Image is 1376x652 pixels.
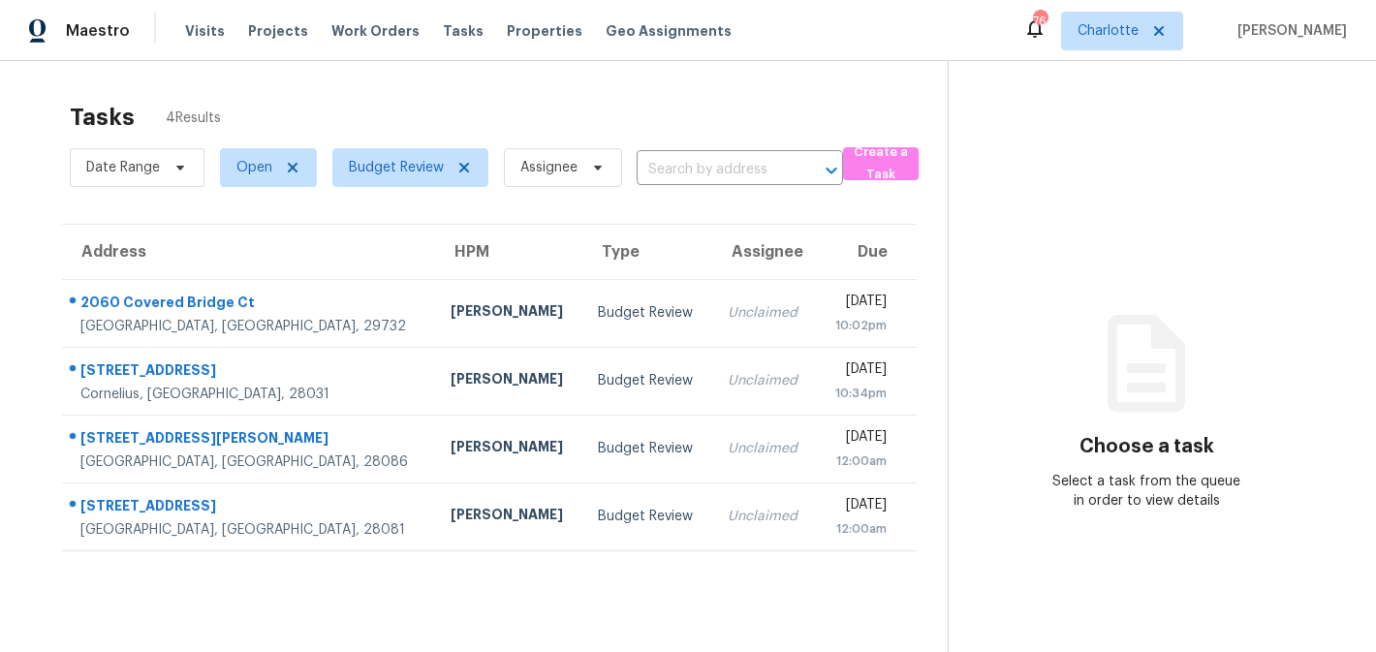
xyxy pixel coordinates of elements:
span: Properties [507,21,582,41]
div: Cornelius, [GEOGRAPHIC_DATA], 28031 [80,385,420,404]
div: [STREET_ADDRESS] [80,496,420,520]
span: Budget Review [349,158,444,177]
span: Create a Task [853,141,909,186]
div: Budget Review [598,507,697,526]
th: HPM [435,225,583,279]
div: Unclaimed [728,371,800,390]
span: Geo Assignments [606,21,732,41]
div: 12:00am [831,519,886,539]
div: [DATE] [831,359,886,384]
span: Open [236,158,272,177]
span: Work Orders [331,21,420,41]
span: Tasks [443,24,484,38]
div: Budget Review [598,371,697,390]
div: Budget Review [598,439,697,458]
div: [PERSON_NAME] [451,369,568,393]
span: Visits [185,21,225,41]
th: Address [62,225,435,279]
div: Unclaimed [728,303,800,323]
div: [STREET_ADDRESS] [80,360,420,385]
div: [PERSON_NAME] [451,505,568,529]
span: Date Range [86,158,160,177]
div: 12:00am [831,451,886,471]
span: [PERSON_NAME] [1230,21,1347,41]
span: Charlotte [1078,21,1139,41]
th: Assignee [712,225,816,279]
th: Due [816,225,916,279]
h3: Choose a task [1079,437,1214,456]
div: Budget Review [598,303,697,323]
button: Open [818,157,845,184]
span: Projects [248,21,308,41]
div: [DATE] [831,427,886,451]
div: 10:02pm [831,316,886,335]
div: [PERSON_NAME] [451,437,568,461]
div: 2060 Covered Bridge Ct [80,293,420,317]
div: [STREET_ADDRESS][PERSON_NAME] [80,428,420,452]
div: 76 [1033,12,1047,31]
div: [PERSON_NAME] [451,301,568,326]
div: Select a task from the queue in order to view details [1048,472,1246,511]
h2: Tasks [70,108,135,127]
div: [GEOGRAPHIC_DATA], [GEOGRAPHIC_DATA], 28081 [80,520,420,540]
div: 10:34pm [831,384,886,403]
div: Unclaimed [728,507,800,526]
span: Assignee [520,158,578,177]
div: [DATE] [831,495,886,519]
div: [GEOGRAPHIC_DATA], [GEOGRAPHIC_DATA], 28086 [80,452,420,472]
div: [GEOGRAPHIC_DATA], [GEOGRAPHIC_DATA], 29732 [80,317,420,336]
div: [DATE] [831,292,886,316]
th: Type [582,225,712,279]
input: Search by address [637,155,789,185]
button: Create a Task [843,147,919,180]
span: 4 Results [166,109,221,128]
div: Unclaimed [728,439,800,458]
span: Maestro [66,21,130,41]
